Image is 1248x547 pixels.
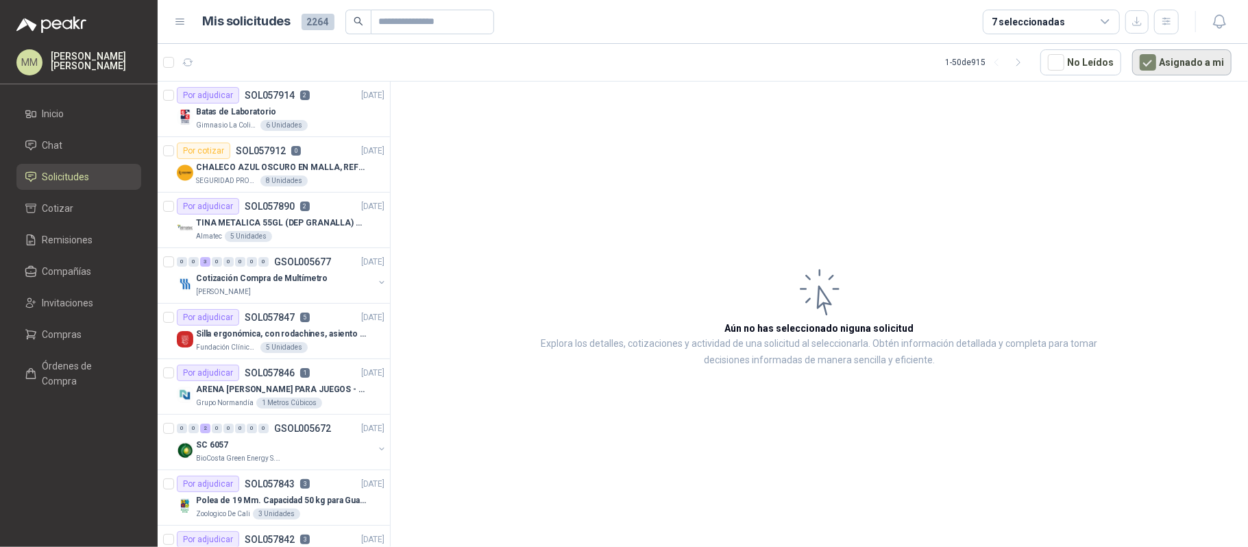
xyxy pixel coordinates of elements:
[223,257,234,267] div: 0
[245,313,295,322] p: SOL057847
[260,342,308,353] div: 5 Unidades
[177,198,239,215] div: Por adjudicar
[291,146,301,156] p: 0
[177,143,230,159] div: Por cotizar
[16,16,86,33] img: Logo peakr
[177,476,239,492] div: Por adjudicar
[177,424,187,433] div: 0
[274,424,331,433] p: GSOL005672
[245,202,295,211] p: SOL057890
[16,227,141,253] a: Remisiones
[196,175,258,186] p: SEGURIDAD PROVISER LTDA
[42,264,92,279] span: Compañías
[177,309,239,326] div: Por adjudicar
[361,478,384,491] p: [DATE]
[253,509,300,520] div: 3 Unidades
[158,137,390,193] a: Por cotizarSOL0579120[DATE] Company LogoCHALECO AZUL OSCURO EN MALLA, REFLECTIVOSEGURIDAD PROVISE...
[302,14,334,30] span: 2264
[177,257,187,267] div: 0
[245,368,295,378] p: SOL057846
[177,442,193,459] img: Company Logo
[177,420,387,464] a: 0 0 2 0 0 0 0 0 GSOL005672[DATE] Company LogoSC 6057BioCosta Green Energy S.A.S
[361,311,384,324] p: [DATE]
[177,109,193,125] img: Company Logo
[992,14,1065,29] div: 7 seleccionadas
[725,321,914,336] h3: Aún no has seleccionado niguna solicitud
[300,202,310,211] p: 2
[51,51,141,71] p: [PERSON_NAME] [PERSON_NAME]
[300,535,310,544] p: 3
[177,254,387,297] a: 0 0 3 0 0 0 0 0 GSOL005677[DATE] Company LogoCotización Compra de Multímetro[PERSON_NAME]
[247,424,257,433] div: 0
[196,439,228,452] p: SC 6057
[361,256,384,269] p: [DATE]
[16,101,141,127] a: Inicio
[245,535,295,544] p: SOL057842
[196,398,254,409] p: Grupo Normandía
[177,220,193,236] img: Company Logo
[196,494,367,507] p: Polea de 19 Mm. Capacidad 50 kg para Guaya. Cable O [GEOGRAPHIC_DATA]
[245,90,295,100] p: SOL057914
[42,295,94,311] span: Invitaciones
[945,51,1029,73] div: 1 - 50 de 915
[158,193,390,248] a: Por adjudicarSOL0578902[DATE] Company LogoTINA METALICA 55GL (DEP GRANALLA) CON TAPAAlmatec5 Unid...
[196,342,258,353] p: Fundación Clínica Shaio
[300,479,310,489] p: 3
[245,479,295,489] p: SOL057843
[196,161,367,174] p: CHALECO AZUL OSCURO EN MALLA, REFLECTIVO
[158,470,390,526] a: Por adjudicarSOL0578433[DATE] Company LogoPolea de 19 Mm. Capacidad 50 kg para Guaya. Cable O [GE...
[196,120,258,131] p: Gimnasio La Colina
[177,498,193,514] img: Company Logo
[225,231,272,242] div: 5 Unidades
[188,257,199,267] div: 0
[177,276,193,292] img: Company Logo
[361,533,384,546] p: [DATE]
[361,145,384,158] p: [DATE]
[361,367,384,380] p: [DATE]
[528,336,1111,369] p: Explora los detalles, cotizaciones y actividad de una solicitud al seleccionarla. Obtén informaci...
[256,398,322,409] div: 1 Metros Cúbicos
[258,424,269,433] div: 0
[196,453,282,464] p: BioCosta Green Energy S.A.S
[260,175,308,186] div: 8 Unidades
[158,304,390,359] a: Por adjudicarSOL0578475[DATE] Company LogoSilla ergonómica, con rodachines, asiento ajustable en ...
[1132,49,1232,75] button: Asignado a mi
[236,146,286,156] p: SOL057912
[16,132,141,158] a: Chat
[203,12,291,32] h1: Mis solicitudes
[42,106,64,121] span: Inicio
[212,257,222,267] div: 0
[177,87,239,104] div: Por adjudicar
[42,327,82,342] span: Compras
[361,200,384,213] p: [DATE]
[16,164,141,190] a: Solicitudes
[42,201,74,216] span: Cotizar
[196,287,251,297] p: [PERSON_NAME]
[354,16,363,26] span: search
[200,424,210,433] div: 2
[16,353,141,394] a: Órdenes de Compra
[16,321,141,348] a: Compras
[1040,49,1121,75] button: No Leídos
[42,232,93,247] span: Remisiones
[196,383,367,396] p: ARENA [PERSON_NAME] PARA JUEGOS - SON [DEMOGRAPHIC_DATA].31 METROS CUBICOS
[235,257,245,267] div: 0
[258,257,269,267] div: 0
[200,257,210,267] div: 3
[42,169,90,184] span: Solicitudes
[300,90,310,100] p: 2
[42,138,63,153] span: Chat
[177,165,193,181] img: Company Logo
[158,82,390,137] a: Por adjudicarSOL0579142[DATE] Company LogoBatas de LaboratorioGimnasio La Colina6 Unidades
[177,331,193,348] img: Company Logo
[300,368,310,378] p: 1
[16,258,141,284] a: Compañías
[361,422,384,435] p: [DATE]
[177,387,193,403] img: Company Logo
[16,49,42,75] div: MM
[158,359,390,415] a: Por adjudicarSOL0578461[DATE] Company LogoARENA [PERSON_NAME] PARA JUEGOS - SON [DEMOGRAPHIC_DATA...
[235,424,245,433] div: 0
[361,89,384,102] p: [DATE]
[196,509,250,520] p: Zoologico De Cali
[188,424,199,433] div: 0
